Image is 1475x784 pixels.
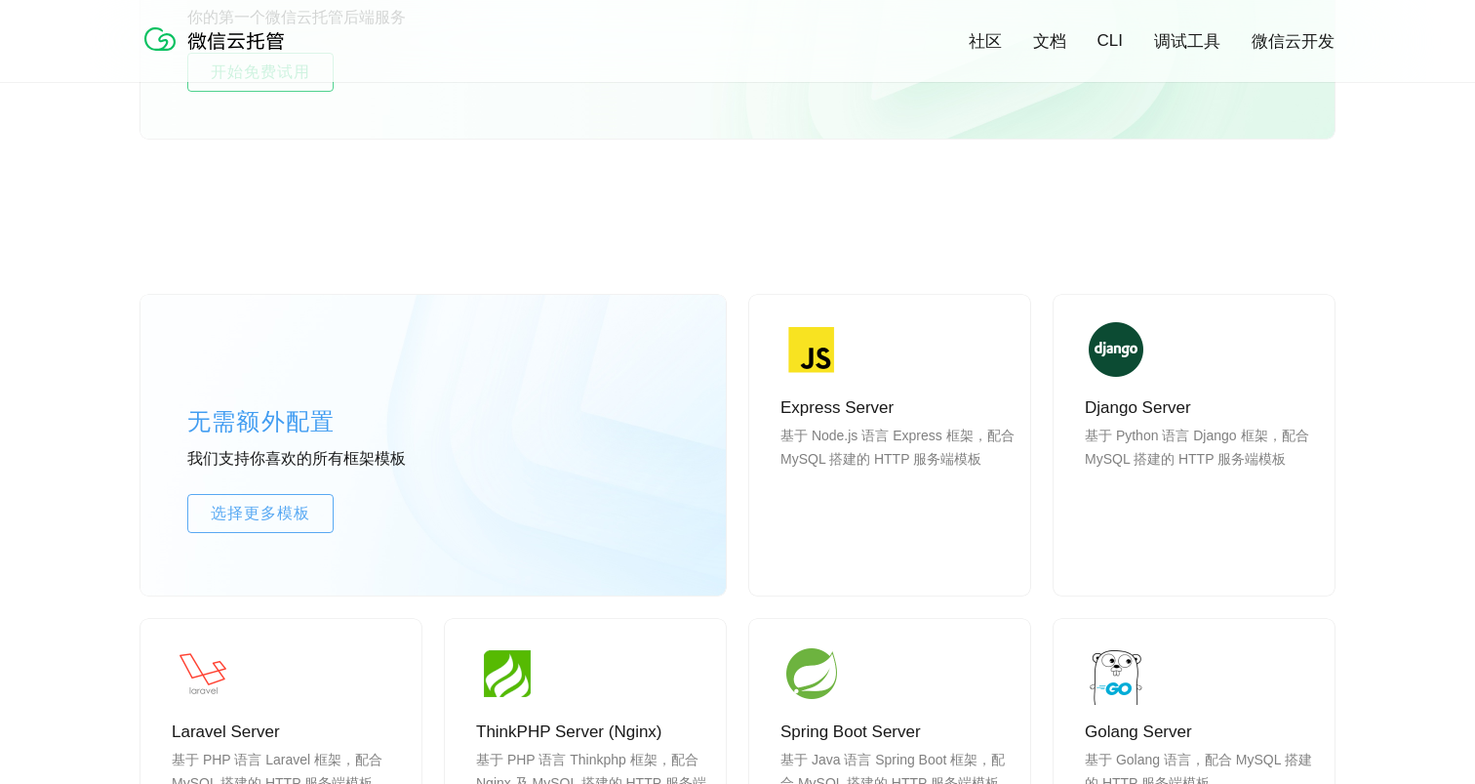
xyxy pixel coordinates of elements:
[1085,721,1319,744] p: Golang Server
[780,424,1015,517] p: 基于 Node.js 语言 Express 框架，配合 MySQL 搭建的 HTTP 服务端模板
[1154,30,1220,53] a: 调试工具
[1085,424,1319,517] p: 基于 Python 语言 Django 框架，配合 MySQL 搭建的 HTTP 服务端模板
[140,45,297,62] a: 微信云托管
[969,30,1002,53] a: 社区
[187,402,480,441] p: 无需额外配置
[140,20,297,59] img: 微信云托管
[1097,31,1123,51] a: CLI
[188,502,333,525] span: 选择更多模板
[1085,396,1319,420] p: Django Server
[1033,30,1066,53] a: 文档
[172,721,406,744] p: Laravel Server
[187,449,480,471] p: 我们支持你喜欢的所有框架模板
[1252,30,1335,53] a: 微信云开发
[476,721,710,744] p: ThinkPHP Server (Nginx)
[780,721,1015,744] p: Spring Boot Server
[780,396,1015,420] p: Express Server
